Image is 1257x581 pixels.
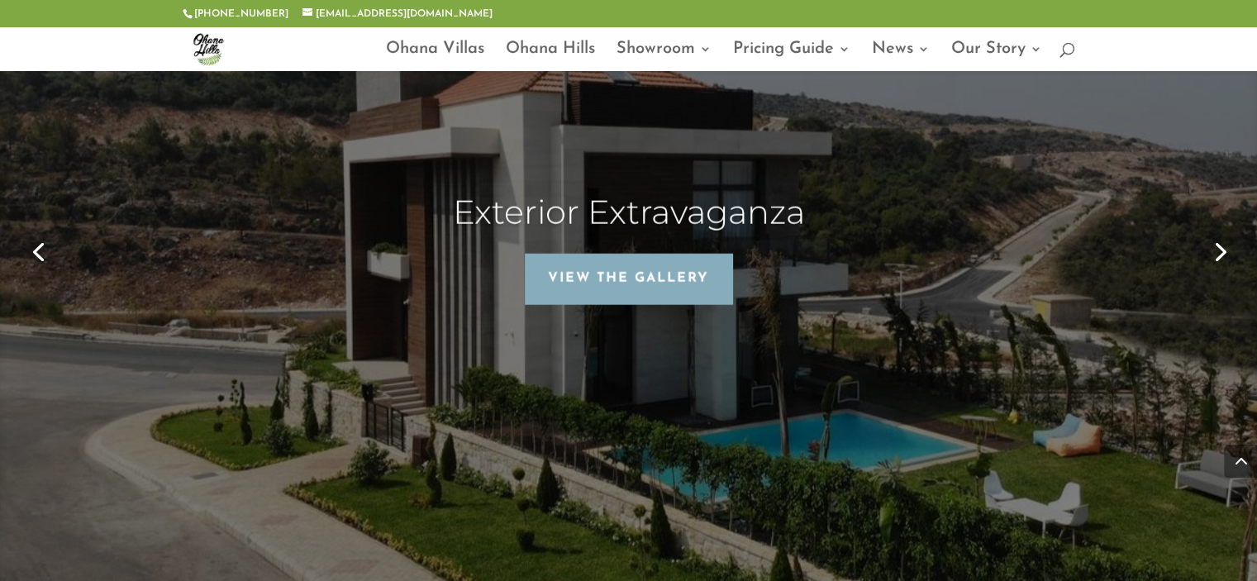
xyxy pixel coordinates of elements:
a: Our Story [951,43,1042,71]
a: Showroom [617,43,712,71]
a: [PHONE_NUMBER] [194,9,288,19]
a: Ohana Hills [506,43,595,71]
img: ohana-hills [186,26,231,71]
a: Interior Luxury [509,192,749,232]
a: View The Gallery [525,254,732,304]
a: News [872,43,930,71]
a: [EMAIL_ADDRESS][DOMAIN_NAME] [302,9,493,19]
a: Pricing Guide [733,43,850,71]
a: Ohana Villas [386,43,484,71]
